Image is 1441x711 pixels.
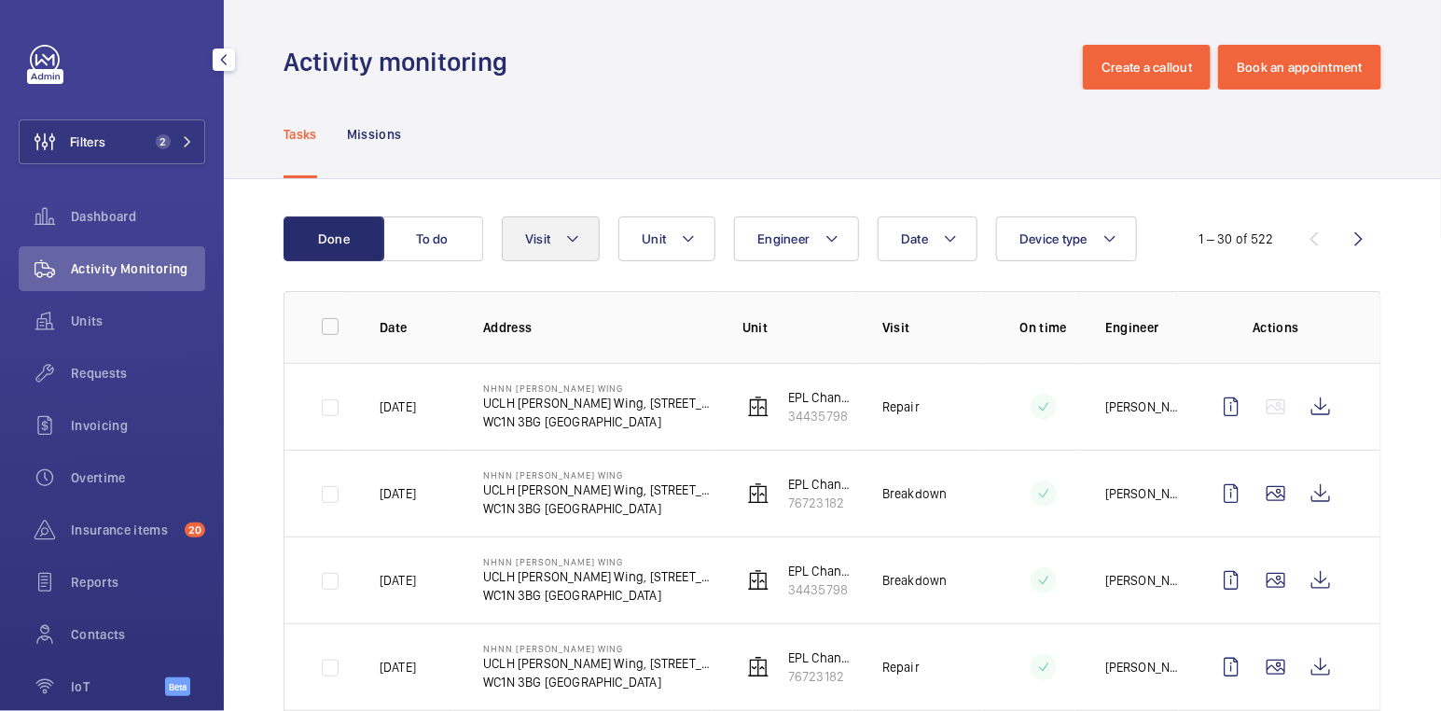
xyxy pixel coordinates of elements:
[483,481,713,499] p: UCLH [PERSON_NAME] Wing, [STREET_ADDRESS],
[878,216,977,261] button: Date
[788,648,852,667] p: EPL ChandlerWing Mid 19
[747,482,769,505] img: elevator.svg
[71,416,205,435] span: Invoicing
[747,396,769,418] img: elevator.svg
[19,119,205,164] button: Filters2
[483,383,713,394] p: NHNN [PERSON_NAME] Wing
[380,318,453,337] p: Date
[734,216,859,261] button: Engineer
[788,580,852,599] p: 34435798
[165,677,190,696] span: Beta
[71,625,205,644] span: Contacts
[483,643,713,654] p: NHNN [PERSON_NAME] Wing
[284,45,519,79] h1: Activity monitoring
[382,216,483,261] button: To do
[483,654,713,673] p: UCLH [PERSON_NAME] Wing, [STREET_ADDRESS],
[347,125,402,144] p: Missions
[757,231,810,246] span: Engineer
[882,571,948,590] p: Breakdown
[747,656,769,678] img: elevator.svg
[483,556,713,567] p: NHNN [PERSON_NAME] Wing
[1012,318,1075,337] p: On time
[642,231,666,246] span: Unit
[284,216,384,261] button: Done
[284,125,317,144] p: Tasks
[747,569,769,592] img: elevator.svg
[156,134,171,149] span: 2
[483,673,713,691] p: WC1N 3BG [GEOGRAPHIC_DATA]
[788,407,852,425] p: 34435798
[996,216,1137,261] button: Device type
[483,412,713,431] p: WC1N 3BG [GEOGRAPHIC_DATA]
[788,667,852,686] p: 76723182
[1199,230,1274,248] div: 1 – 30 of 522
[1218,45,1381,90] button: Book an appointment
[525,231,550,246] span: Visit
[1105,658,1179,676] p: [PERSON_NAME]
[1019,231,1088,246] span: Device type
[788,494,852,512] p: 76723182
[71,207,205,226] span: Dashboard
[882,658,920,676] p: Repair
[483,318,713,337] p: Address
[70,132,105,151] span: Filters
[483,469,713,481] p: NHNN [PERSON_NAME] Wing
[1105,318,1179,337] p: Engineer
[901,231,928,246] span: Date
[483,567,713,586] p: UCLH [PERSON_NAME] Wing, [STREET_ADDRESS],
[1209,318,1343,337] p: Actions
[618,216,715,261] button: Unit
[882,318,982,337] p: Visit
[71,521,177,539] span: Insurance items
[380,484,416,503] p: [DATE]
[788,388,852,407] p: EPL ChandlerWing LH 20
[71,364,205,383] span: Requests
[380,571,416,590] p: [DATE]
[380,658,416,676] p: [DATE]
[742,318,852,337] p: Unit
[380,397,416,416] p: [DATE]
[71,573,205,592] span: Reports
[788,475,852,494] p: EPL ChandlerWing Mid 19
[483,586,713,605] p: WC1N 3BG [GEOGRAPHIC_DATA]
[788,562,852,580] p: EPL ChandlerWing LH 20
[882,397,920,416] p: Repair
[1105,397,1179,416] p: [PERSON_NAME]
[185,523,205,537] span: 20
[71,677,165,696] span: IoT
[1105,484,1179,503] p: [PERSON_NAME]
[71,312,205,330] span: Units
[502,216,600,261] button: Visit
[1105,571,1179,590] p: [PERSON_NAME]
[71,468,205,487] span: Overtime
[483,394,713,412] p: UCLH [PERSON_NAME] Wing, [STREET_ADDRESS],
[882,484,948,503] p: Breakdown
[483,499,713,518] p: WC1N 3BG [GEOGRAPHIC_DATA]
[1083,45,1211,90] button: Create a callout
[71,259,205,278] span: Activity Monitoring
